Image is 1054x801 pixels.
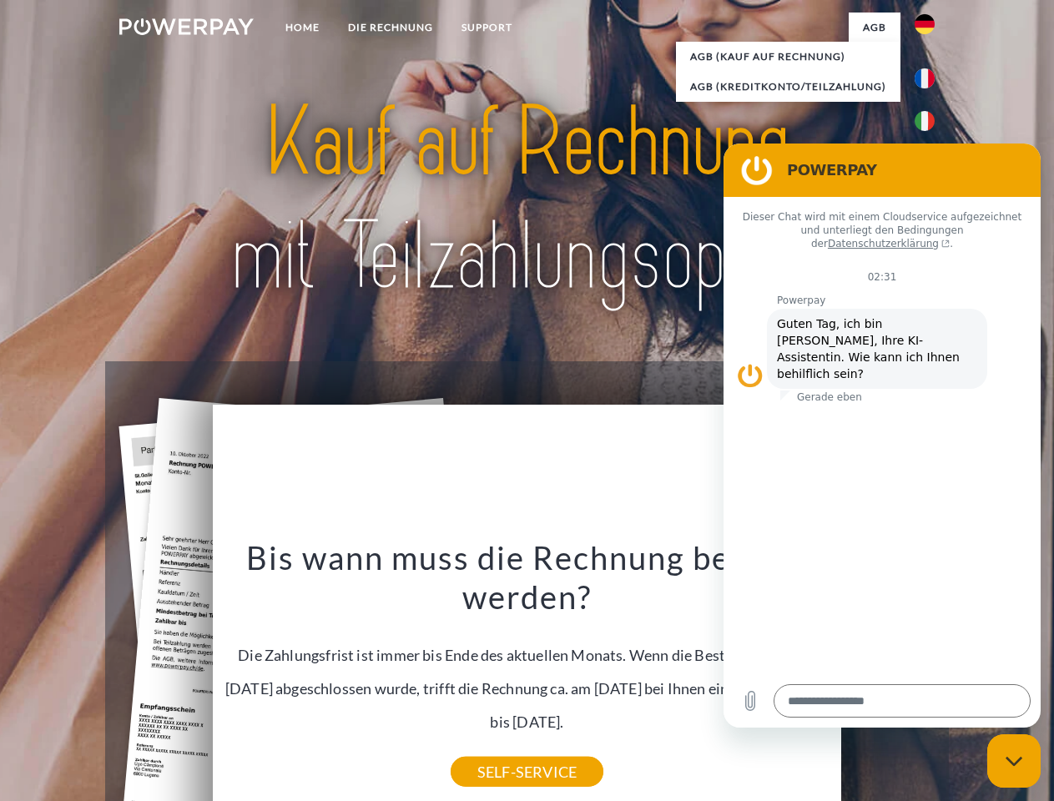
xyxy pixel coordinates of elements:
a: DIE RECHNUNG [334,13,447,43]
img: title-powerpay_de.svg [159,80,895,320]
a: Home [271,13,334,43]
h3: Bis wann muss die Rechnung bezahlt werden? [223,537,832,617]
a: agb [849,13,900,43]
iframe: Messaging-Fenster [724,144,1041,728]
a: AGB (Kreditkonto/Teilzahlung) [676,72,900,102]
a: SUPPORT [447,13,527,43]
img: logo-powerpay-white.svg [119,18,254,35]
a: AGB (Kauf auf Rechnung) [676,42,900,72]
img: fr [915,68,935,88]
img: de [915,14,935,34]
div: Die Zahlungsfrist ist immer bis Ende des aktuellen Monats. Wenn die Bestellung z.B. am [DATE] abg... [223,537,832,772]
iframe: Schaltfläche zum Öffnen des Messaging-Fensters; Konversation läuft [987,734,1041,788]
a: SELF-SERVICE [451,757,603,787]
img: it [915,111,935,131]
